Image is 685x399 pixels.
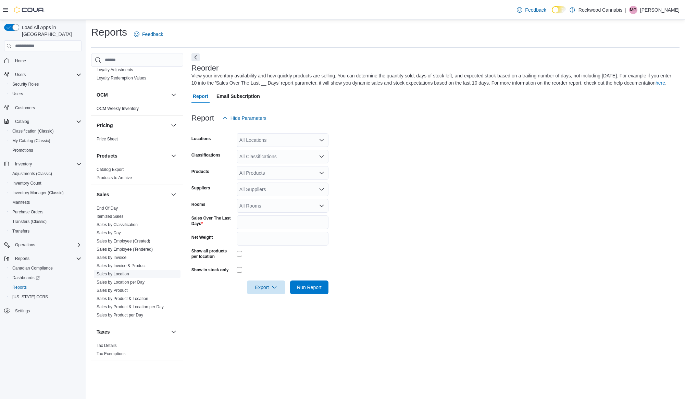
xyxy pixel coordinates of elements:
button: Canadian Compliance [7,263,84,273]
label: Sales Over The Last Days [191,215,234,226]
button: Operations [1,240,84,250]
button: Adjustments (Classic) [7,169,84,178]
a: Itemized Sales [97,214,124,219]
span: Inventory [15,161,32,167]
span: Manifests [12,200,30,205]
button: Reports [12,254,32,263]
span: Inventory Count [12,180,41,186]
span: Transfers (Classic) [10,217,82,226]
a: Feedback [131,27,166,41]
span: Classification (Classic) [10,127,82,135]
h1: Reports [91,25,127,39]
a: My Catalog (Classic) [10,137,53,145]
span: Catalog [12,117,82,126]
span: Security Roles [10,80,82,88]
span: Sales by Product & Location per Day [97,304,164,310]
p: Rockwood Cannabis [578,6,622,14]
span: Users [12,71,82,79]
button: Open list of options [319,187,324,192]
span: Purchase Orders [12,209,43,215]
label: Locations [191,136,211,141]
button: Products [170,152,178,160]
button: Open list of options [319,137,324,143]
a: here [656,80,665,86]
button: Open list of options [319,170,324,176]
label: Suppliers [191,185,210,191]
button: Users [12,71,28,79]
button: Transfers (Classic) [7,217,84,226]
a: Adjustments (Classic) [10,170,55,178]
span: Reports [12,285,27,290]
a: Canadian Compliance [10,264,55,272]
button: OCM [97,91,168,98]
button: Products [97,152,168,159]
span: Manifests [10,198,82,207]
span: Operations [12,241,82,249]
span: Transfers [12,228,29,234]
span: Export [251,280,281,294]
span: Run Report [297,284,322,291]
span: Settings [12,307,82,315]
span: Catalog [15,119,29,124]
button: Open list of options [319,154,324,159]
span: Adjustments (Classic) [12,171,52,176]
button: Run Report [290,280,328,294]
button: Taxes [97,328,168,335]
span: Load All Apps in [GEOGRAPHIC_DATA] [19,24,82,38]
img: Cova [14,7,45,13]
a: Sales by Product per Day [97,313,143,317]
div: Massimo Garcia [629,6,637,14]
a: Sales by Product & Location per Day [97,304,164,309]
a: Sales by Invoice & Product [97,263,146,268]
div: Pricing [91,135,183,146]
span: Reports [15,256,29,261]
span: Feedback [142,31,163,38]
a: Manifests [10,198,33,207]
a: Dashboards [7,273,84,283]
span: My Catalog (Classic) [12,138,50,144]
h3: OCM [97,91,108,98]
button: Customers [1,103,84,113]
span: Purchase Orders [10,208,82,216]
a: Products to Archive [97,175,132,180]
span: Washington CCRS [10,293,82,301]
button: Pricing [97,122,168,129]
span: Dashboards [10,274,82,282]
label: Net Weight [191,235,213,240]
a: Sales by Location [97,272,129,276]
a: Sales by Product [97,288,128,293]
p: [PERSON_NAME] [640,6,680,14]
button: Next [191,53,200,61]
span: Hide Parameters [231,115,266,122]
a: Transfers (Classic) [10,217,49,226]
span: Email Subscription [216,89,260,103]
span: Users [12,91,23,97]
span: Home [15,58,26,64]
a: Users [10,90,26,98]
a: Feedback [514,3,549,17]
a: Reports [10,283,29,291]
button: Manifests [7,198,84,207]
span: Price Sheet [97,136,118,142]
label: Products [191,169,209,174]
button: Reports [7,283,84,292]
button: Home [1,55,84,65]
span: Sales by Location per Day [97,279,145,285]
button: Inventory [12,160,35,168]
button: Inventory [1,159,84,169]
a: Sales by Employee (Created) [97,239,150,244]
h3: Pricing [97,122,113,129]
a: Inventory Manager (Classic) [10,189,66,197]
h3: Taxes [97,328,110,335]
span: Canadian Compliance [12,265,53,271]
button: Catalog [1,117,84,126]
div: Taxes [91,341,183,361]
button: Catalog [12,117,32,126]
div: Loyalty [91,66,183,85]
div: Products [91,165,183,185]
a: Sales by Classification [97,222,138,227]
a: Loyalty Redemption Values [97,76,146,80]
a: Dashboards [10,274,42,282]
